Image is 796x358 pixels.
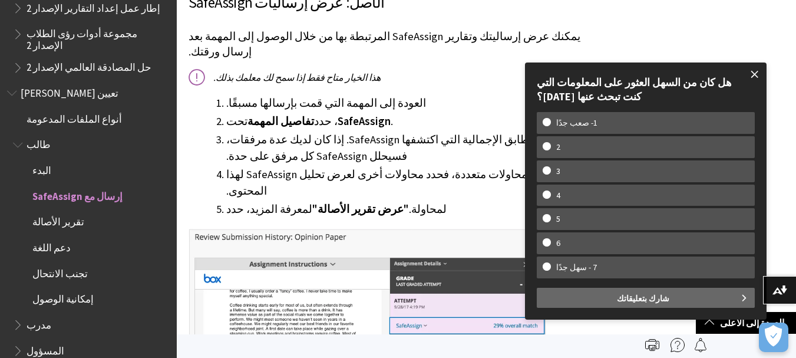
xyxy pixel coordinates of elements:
img: تابع هذه الصفحة [693,338,708,352]
font: 3 [556,166,560,176]
font: شارك بتعليقاتك [617,293,669,304]
font: تفاصيل المهمة [247,114,314,128]
font: 6 [556,238,560,248]
button: شارك بتعليقاتك [537,288,755,308]
a: العودة إلى الأعلى [696,312,796,334]
font: تحت [226,114,247,128]
font: مجموعة أدوات رؤى الطلاب الإصدار 2 [27,27,137,52]
font: لمعرفة المزيد، حدد [226,202,312,216]
font: تقرير الأصالة [32,215,84,228]
font: تعيين [PERSON_NAME] [21,87,118,100]
font: طالب [27,138,51,151]
font: ، حدد [314,114,338,128]
img: مطبعة [645,338,659,352]
font: أنواع الملفات المدعومة [27,113,122,126]
img: مزيد من المساعدة [671,338,685,352]
font: 7 - سهل جدًا [556,262,597,272]
font: إرسال مع SafeAssign [32,190,123,203]
font: لمحاولة. [409,202,447,216]
font: تجنب الانتحال [32,267,88,280]
font: 1- صعب جدًا [556,117,597,128]
font: العودة إلى الأعلى [720,317,784,329]
font: 2 [556,142,560,152]
button: فتح التفضيلات [759,323,788,352]
font: . [391,114,393,128]
font: 5 [556,214,560,224]
font: دعم اللغة [32,241,71,254]
font: يمكنك عرض إرساليتك وتقارير SafeAssign المرتبطة بها من خلال الوصول إلى المهمة بعد إرسال ورقتك. [189,29,580,58]
font: SafeAssign [338,114,391,128]
font: هل كان من السهل العثور على المعلومات التي كنت تبحث عنها [DATE]؟ [537,75,732,103]
font: إذا سمح مدرسك بمحاولات متعددة، فحدد محاولات أخرى لعرض تحليل SafeAssign لهذا المحتوى. [226,167,607,198]
font: إمكانية الوصول [32,293,94,306]
font: "عرض تقرير الأصالة" [312,202,409,216]
font: البدء [32,164,51,177]
font: 4 [556,190,560,201]
font: هذا الخيار متاح فقط إذا سمح لك معلمك بذلك. [213,71,381,83]
font: العودة إلى المهمة التي قمت بإرسالها مسبقًا. [226,96,426,110]
font: حل المصادقة العالمي الإصدار 2 [27,61,151,74]
font: مدرب [27,318,51,331]
font: اعرض نسبة التطابق الإجمالية التي اكتشفها SafeAssign. إذا كان لديك عدة مرفقات، فسيحلل SafeAssign ك... [226,133,596,163]
font: المسؤول [27,344,64,357]
font: إطار عمل إعداد التقارير الإصدار 2 [27,2,160,15]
